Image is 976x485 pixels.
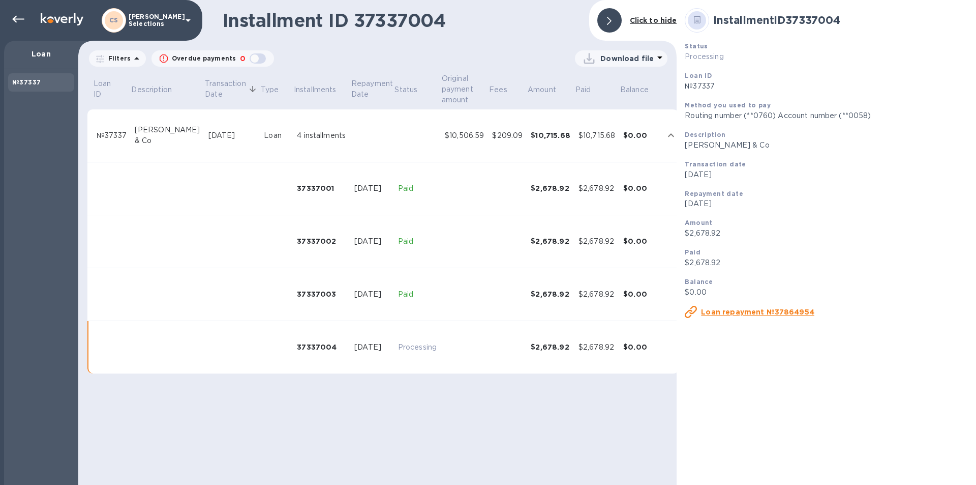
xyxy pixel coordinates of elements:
b: Installment ID 37337004 [713,14,840,26]
p: Installments [294,84,337,95]
div: $2,678.92 [578,183,615,194]
h1: Installment ID 37337004 [223,10,581,31]
div: $2,678.92 [531,183,570,193]
span: Type [261,84,292,95]
span: Fees [489,84,521,95]
p: Amount [528,84,556,95]
p: $0.00 [685,287,968,298]
div: 37337001 [297,183,346,193]
p: Fees [489,84,507,95]
span: Loan ID [94,78,130,100]
div: $0.00 [623,289,658,299]
b: Status [685,42,708,50]
div: [DATE] [354,183,390,194]
img: Logo [41,13,83,25]
b: Paid [685,248,700,256]
span: Amount [528,84,569,95]
p: Paid [398,183,437,194]
b: Click to hide [630,16,677,24]
div: [DATE] [354,342,390,353]
p: Download file [600,53,654,64]
div: 4 installments [297,130,346,141]
div: 37337003 [297,289,346,299]
div: 37337002 [297,236,346,246]
p: $2,678.92 [685,258,968,268]
p: 0 [240,53,246,64]
p: Description [131,84,171,95]
p: Loan ID [94,78,116,100]
p: Paid [575,84,591,95]
p: Original payment amount [442,73,474,105]
b: Balance [685,278,713,286]
div: $2,678.92 [578,342,615,353]
p: Balance [620,84,649,95]
span: Paid [575,84,604,95]
b: Description [685,131,725,138]
div: №37337 [97,130,127,141]
p: Processing [685,51,968,62]
p: Repayment Date [351,78,393,100]
span: Balance [620,84,662,95]
p: Paid [398,236,437,247]
p: Filters [104,54,131,63]
div: $10,715.68 [578,130,615,141]
p: №37337 [685,81,968,92]
p: [PERSON_NAME] Selections [129,13,179,27]
b: Method you used to pay [685,101,771,109]
span: Transaction Date [205,78,259,100]
div: $2,678.92 [531,236,570,246]
b: Loan ID [685,72,712,79]
div: [DATE] [208,130,256,141]
p: Status [394,84,417,95]
span: Original payment amount [442,73,487,105]
div: $2,678.92 [578,289,615,300]
div: [PERSON_NAME] & Co [135,125,200,146]
p: Processing [398,342,437,353]
div: $209.09 [492,130,523,141]
span: Description [131,84,185,95]
div: $10,715.68 [531,130,570,140]
p: Routing number (**0760) Account number (**0058) [685,110,968,121]
div: $0.00 [623,342,658,352]
b: №37337 [12,78,41,86]
p: [DATE] [685,169,968,180]
div: 37337004 [297,342,346,352]
p: Overdue payments [172,54,236,63]
div: $2,678.92 [531,342,570,352]
b: Repayment date [685,190,743,197]
b: Amount [685,219,712,226]
div: [DATE] [354,289,390,300]
div: [DATE] [354,236,390,247]
b: CS [109,16,118,24]
div: $2,678.92 [531,289,570,299]
p: [DATE] [685,198,968,209]
p: Transaction Date [205,78,246,100]
p: $2,678.92 [685,228,968,239]
div: $0.00 [623,183,658,193]
div: Loan [264,130,289,141]
div: $0.00 [623,236,658,246]
div: $2,678.92 [578,236,615,247]
div: $10,506.59 [445,130,484,141]
div: $0.00 [623,130,658,140]
p: Loan [12,49,70,59]
p: [PERSON_NAME] & Co [685,140,968,151]
button: Overdue payments0 [151,50,274,67]
p: Type [261,84,279,95]
span: Installments [294,84,350,95]
p: Paid [398,289,437,300]
b: Transaction date [685,160,746,168]
button: expand row [663,128,679,143]
u: Loan repayment №37864954 [701,308,814,316]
